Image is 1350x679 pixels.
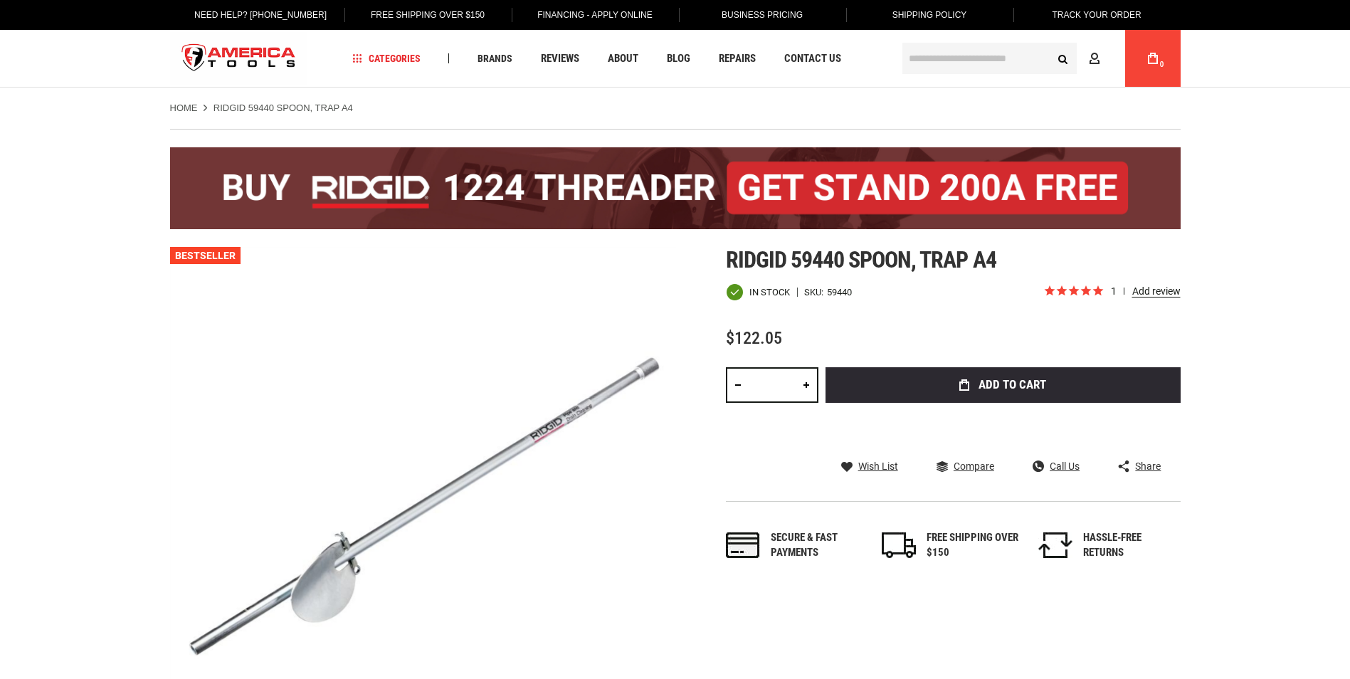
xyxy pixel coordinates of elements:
[170,147,1181,229] img: BOGO: Buy the RIDGID® 1224 Threader (26092), get the 92467 200A Stand FREE!
[726,532,760,558] img: payments
[726,246,996,273] span: Ridgid 59440 spoon, trap a4
[1050,45,1077,72] button: Search
[979,379,1046,391] span: Add to Cart
[771,530,863,561] div: Secure & fast payments
[827,288,852,297] div: 59440
[1124,288,1124,295] span: review
[882,532,916,558] img: shipping
[1038,532,1072,558] img: returns
[608,53,638,64] span: About
[823,407,1183,448] iframe: Secure express checkout frame
[937,460,994,473] a: Compare
[726,328,782,348] span: $122.05
[954,461,994,471] span: Compare
[170,32,308,85] img: America Tools
[719,53,756,64] span: Repairs
[170,32,308,85] a: store logo
[726,283,790,301] div: Availability
[667,53,690,64] span: Blog
[213,102,353,113] strong: RIDGID 59440 SPOON, TRAP A4
[534,49,586,68] a: Reviews
[170,102,198,115] a: Home
[1160,60,1164,68] span: 0
[1139,30,1166,87] a: 0
[346,49,427,68] a: Categories
[749,288,790,297] span: In stock
[1083,530,1176,561] div: HASSLE-FREE RETURNS
[1135,461,1161,471] span: Share
[1111,285,1181,297] span: 1 reviews
[1043,284,1181,300] span: Rated 5.0 out of 5 stars 1 reviews
[352,53,421,63] span: Categories
[804,288,827,297] strong: SKU
[601,49,645,68] a: About
[892,10,967,20] span: Shipping Policy
[778,49,848,68] a: Contact Us
[660,49,697,68] a: Blog
[471,49,519,68] a: Brands
[927,530,1019,561] div: FREE SHIPPING OVER $150
[841,460,898,473] a: Wish List
[541,53,579,64] span: Reviews
[784,53,841,64] span: Contact Us
[858,461,898,471] span: Wish List
[826,367,1181,403] button: Add to Cart
[1033,460,1080,473] a: Call Us
[1050,461,1080,471] span: Call Us
[712,49,762,68] a: Repairs
[478,53,512,63] span: Brands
